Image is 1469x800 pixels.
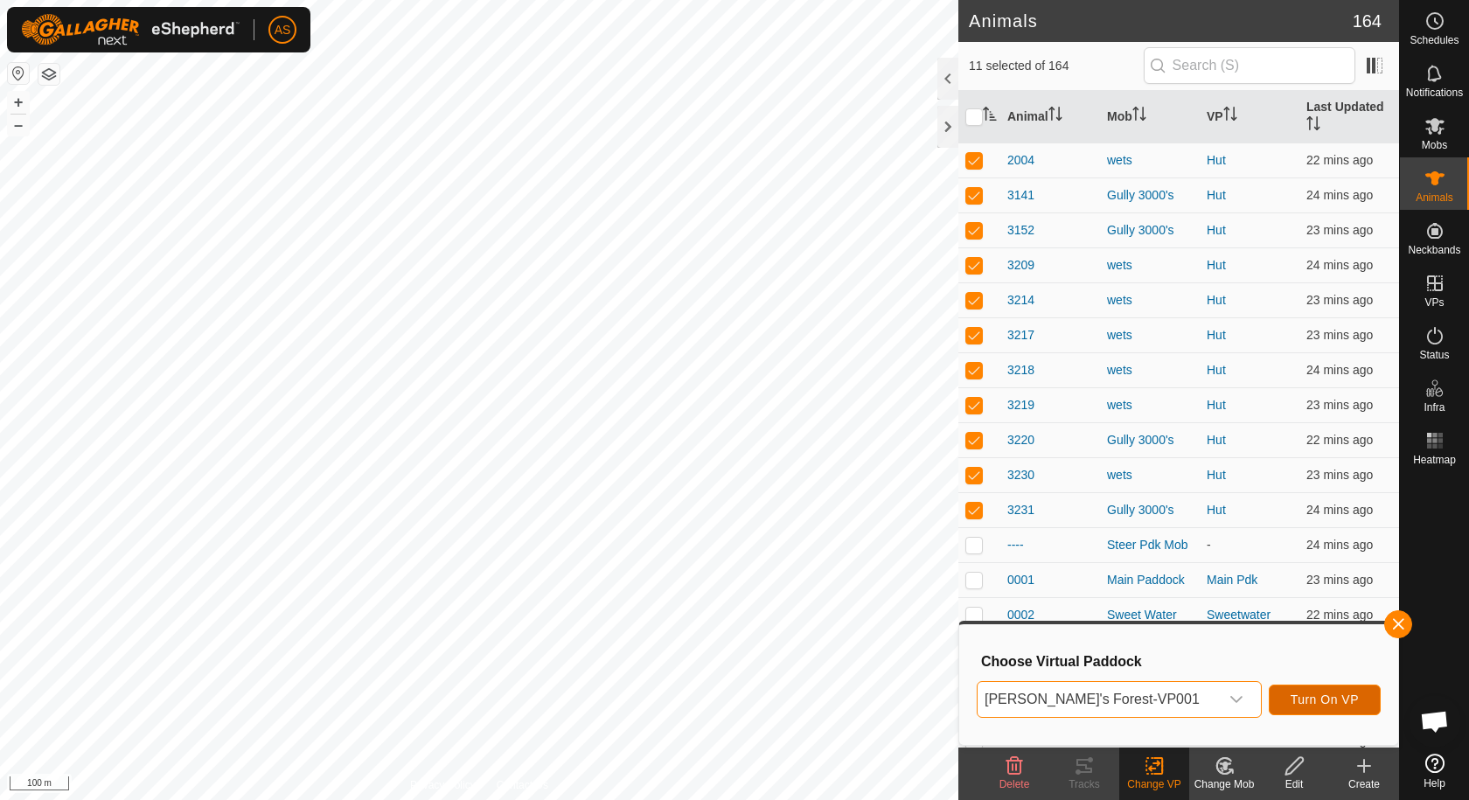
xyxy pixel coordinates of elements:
[1107,186,1193,205] div: Gully 3000's
[1259,776,1329,792] div: Edit
[1306,119,1320,133] p-sorticon: Activate to sort
[1306,293,1373,307] span: 22 Sept 2025, 1:02 am
[1207,363,1226,377] a: Hut
[1306,363,1373,377] span: 22 Sept 2025, 1:01 am
[1000,91,1100,143] th: Animal
[1207,538,1211,552] app-display-virtual-paddock-transition: -
[1223,109,1237,123] p-sorticon: Activate to sort
[1007,186,1034,205] span: 3141
[1408,245,1460,255] span: Neckbands
[1007,326,1034,344] span: 3217
[1306,608,1373,622] span: 22 Sept 2025, 1:03 am
[1107,291,1193,310] div: wets
[1207,398,1226,412] a: Hut
[1207,573,1257,587] a: Main Pdk
[981,653,1381,670] h3: Choose Virtual Paddock
[1107,361,1193,379] div: wets
[1007,256,1034,275] span: 3209
[1207,258,1226,272] a: Hut
[1107,326,1193,344] div: wets
[1049,776,1119,792] div: Tracks
[1306,223,1373,237] span: 22 Sept 2025, 1:03 am
[1207,734,1257,748] a: Main Pdk
[1306,468,1373,482] span: 22 Sept 2025, 1:02 am
[1007,466,1034,484] span: 3230
[8,92,29,113] button: +
[1329,776,1399,792] div: Create
[1207,188,1226,202] a: Hut
[1007,151,1034,170] span: 2004
[1107,536,1193,554] div: Steer Pdk Mob
[21,14,240,45] img: Gallagher Logo
[1406,87,1463,98] span: Notifications
[1306,258,1373,272] span: 22 Sept 2025, 1:01 am
[969,57,1144,75] span: 11 selected of 164
[1107,151,1193,170] div: wets
[38,64,59,85] button: Map Layers
[1424,778,1445,789] span: Help
[1306,153,1373,167] span: 22 Sept 2025, 1:03 am
[1107,466,1193,484] div: wets
[1207,608,1271,622] a: Sweetwater
[1007,396,1034,414] span: 3219
[1144,47,1355,84] input: Search (S)
[1107,571,1193,589] div: Main Paddock
[1291,692,1359,706] span: Turn On VP
[1007,361,1034,379] span: 3218
[978,682,1219,717] span: Ken's Forest-VP001
[1424,402,1445,413] span: Infra
[1306,538,1373,552] span: 22 Sept 2025, 1:01 am
[1269,685,1381,715] button: Turn On VP
[1189,776,1259,792] div: Change Mob
[1400,747,1469,796] a: Help
[1132,109,1146,123] p-sorticon: Activate to sort
[1424,297,1444,308] span: VPs
[1207,293,1226,307] a: Hut
[1007,536,1024,554] span: ----
[1107,221,1193,240] div: Gully 3000's
[1306,398,1373,412] span: 22 Sept 2025, 1:02 am
[1207,468,1226,482] a: Hut
[8,115,29,136] button: –
[1007,501,1034,519] span: 3231
[1007,291,1034,310] span: 3214
[1306,188,1373,202] span: 22 Sept 2025, 1:01 am
[1007,431,1034,449] span: 3220
[1207,328,1226,342] a: Hut
[1007,571,1034,589] span: 0001
[1306,328,1373,342] span: 22 Sept 2025, 1:02 am
[275,21,291,39] span: AS
[1207,433,1226,447] a: Hut
[1107,256,1193,275] div: wets
[1306,503,1373,517] span: 22 Sept 2025, 1:01 am
[1107,396,1193,414] div: wets
[1119,776,1189,792] div: Change VP
[1413,455,1456,465] span: Heatmap
[1306,573,1373,587] span: 22 Sept 2025, 1:02 am
[983,109,997,123] p-sorticon: Activate to sort
[1416,192,1453,203] span: Animals
[1207,503,1226,517] a: Hut
[1007,606,1034,624] span: 0002
[1107,501,1193,519] div: Gully 3000's
[1048,109,1062,123] p-sorticon: Activate to sort
[1410,35,1459,45] span: Schedules
[1299,91,1399,143] th: Last Updated
[969,10,1353,31] h2: Animals
[1100,91,1200,143] th: Mob
[1007,221,1034,240] span: 3152
[1207,153,1226,167] a: Hut
[8,63,29,84] button: Reset Map
[1107,606,1193,624] div: Sweet Water
[1422,140,1447,150] span: Mobs
[410,777,476,793] a: Privacy Policy
[1219,682,1254,717] div: dropdown trigger
[497,777,548,793] a: Contact Us
[1200,91,1299,143] th: VP
[1107,431,1193,449] div: Gully 3000's
[1306,734,1373,748] span: 22 Sept 2025, 1:02 am
[1207,223,1226,237] a: Hut
[1306,433,1373,447] span: 22 Sept 2025, 1:03 am
[1353,8,1382,34] span: 164
[1419,350,1449,360] span: Status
